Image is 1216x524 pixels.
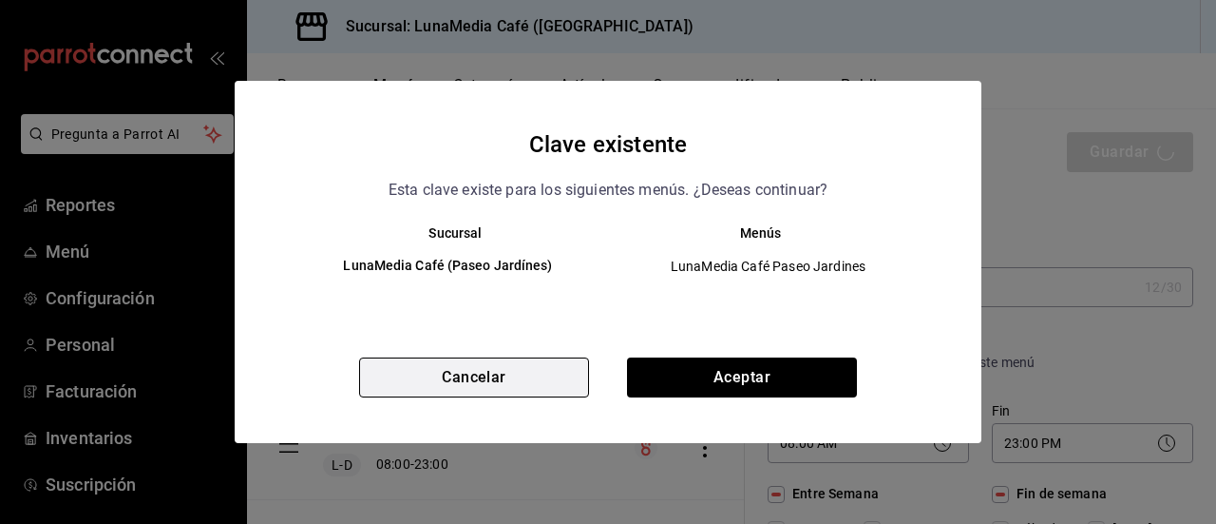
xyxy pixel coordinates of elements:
span: LunaMedia Café Paseo Jardines [624,257,912,276]
th: Menús [608,225,943,241]
h6: LunaMedia Café (Paseo Jardínes) [303,256,593,277]
button: Aceptar [627,358,857,398]
button: Cancelar [359,358,589,398]
p: Esta clave existe para los siguientes menús. ¿Deseas continuar? [389,178,827,203]
h4: Clave existente [529,126,687,163]
th: Sucursal [273,225,608,241]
